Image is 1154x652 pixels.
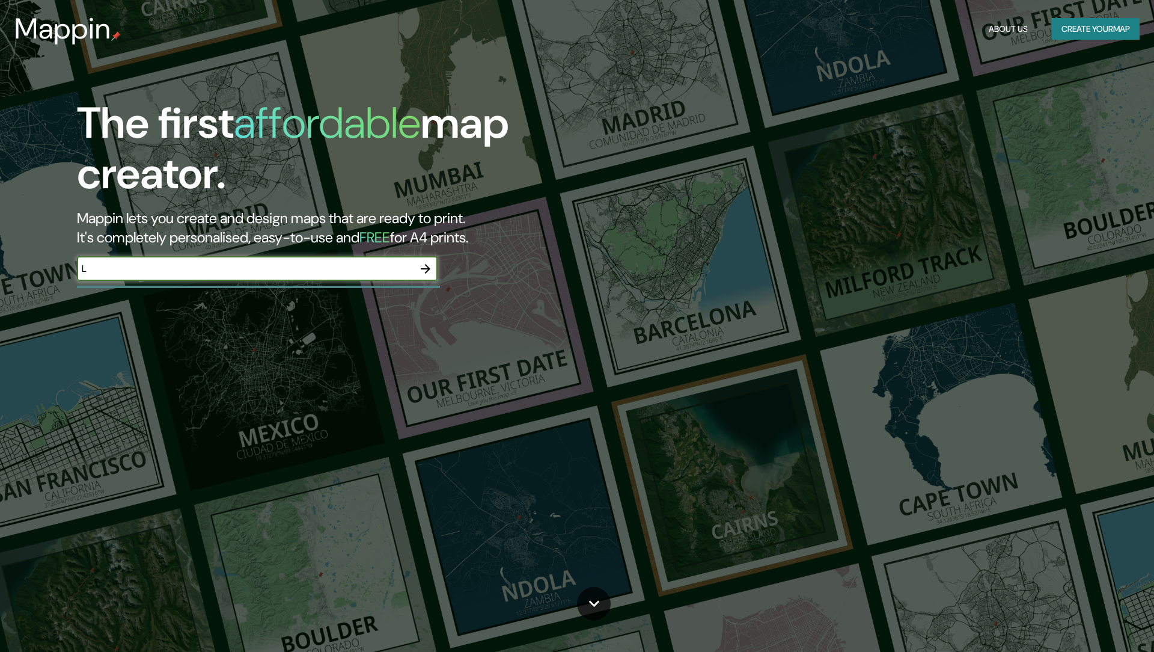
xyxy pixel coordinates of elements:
iframe: Help widget launcher [1047,605,1141,639]
h1: The first map creator. [77,98,654,209]
h2: Mappin lets you create and design maps that are ready to print. It's completely personalised, eas... [77,209,654,247]
button: About Us [984,18,1033,40]
h1: affordable [234,95,421,151]
img: mappin-pin [111,31,121,41]
h5: FREE [359,228,390,247]
h3: Mappin [14,12,111,46]
input: Choose your favourite place [77,262,414,275]
button: Create yourmap [1052,18,1140,40]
